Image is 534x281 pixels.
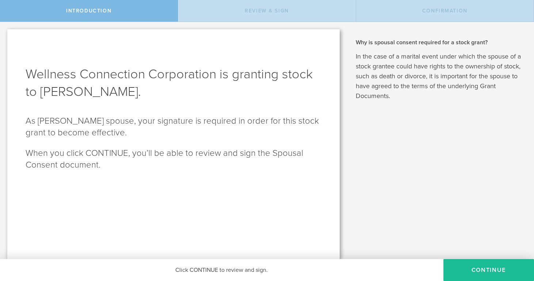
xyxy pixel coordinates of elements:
p: When you click CONTINUE, you’ll be able to review and sign the Spousal Consent document. [26,147,321,171]
span: Review & Sign [245,8,289,14]
button: CONTINUE [443,259,534,281]
p: In the case of a marital event under which the spouse of a stock grantee could have rights to the... [356,52,523,101]
p: As [PERSON_NAME] spouse, your signature is required in order for this stock grant to become effec... [26,115,321,139]
h2: Why is spousal consent required for a stock grant? [356,38,523,46]
span: Introduction [66,8,111,14]
span: Confirmation [422,8,468,14]
h1: Wellness Connection Corporation is granting stock to [PERSON_NAME]. [26,65,321,101]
